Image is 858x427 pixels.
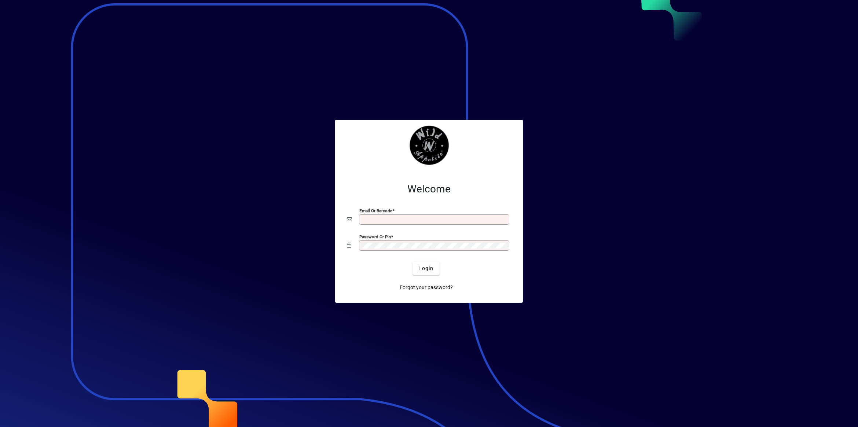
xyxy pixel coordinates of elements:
mat-label: Password or Pin [359,234,391,239]
span: Forgot your password? [400,284,453,291]
a: Forgot your password? [397,281,456,294]
span: Login [418,265,433,272]
h2: Welcome [347,183,511,195]
mat-label: Email or Barcode [359,208,392,213]
button: Login [412,262,439,275]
